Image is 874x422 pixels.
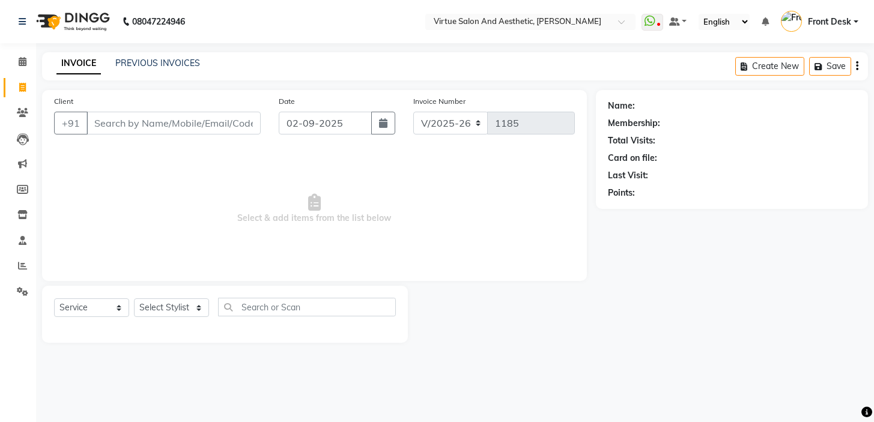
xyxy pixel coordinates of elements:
div: Membership: [608,117,660,130]
div: Total Visits: [608,134,655,147]
span: Select & add items from the list below [54,149,575,269]
img: logo [31,5,113,38]
label: Client [54,96,73,107]
span: Front Desk [808,16,851,28]
div: Last Visit: [608,169,648,182]
a: INVOICE [56,53,101,74]
div: Name: [608,100,635,112]
div: Points: [608,187,635,199]
label: Date [279,96,295,107]
input: Search or Scan [218,298,396,316]
img: Front Desk [781,11,802,32]
div: Card on file: [608,152,657,164]
a: PREVIOUS INVOICES [115,58,200,68]
button: Save [809,57,851,76]
button: +91 [54,112,88,134]
b: 08047224946 [132,5,185,38]
button: Create New [735,57,804,76]
input: Search by Name/Mobile/Email/Code [86,112,261,134]
label: Invoice Number [413,96,466,107]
